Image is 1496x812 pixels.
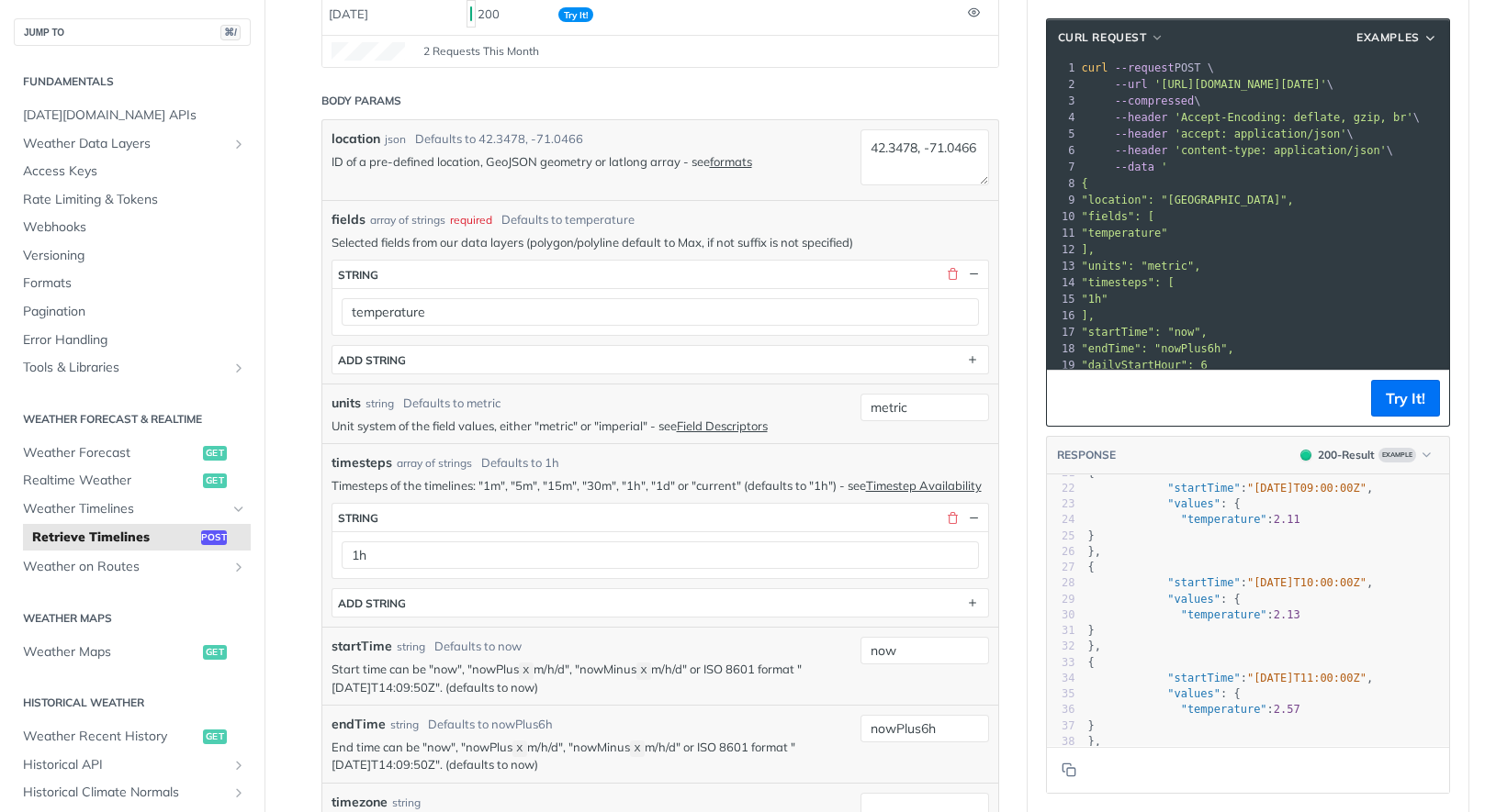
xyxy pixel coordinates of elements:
a: Field Descriptors [677,418,768,433]
div: 37 [1047,718,1075,734]
span: "startTime" [1167,576,1240,589]
textarea: 42.3478, -71.0466 [860,129,989,185]
div: Defaults to temperature [501,211,635,229]
span: Historical API [23,756,227,774]
button: JUMP TO⌘/ [14,18,251,46]
span: "temperature" [1181,608,1267,621]
span: : , [1088,576,1374,589]
span: ], [1082,243,1095,256]
span: timesteps [332,453,392,473]
div: 15 [1047,291,1078,307]
span: Try It! [558,7,593,22]
span: '[URL][DOMAIN_NAME][DATE]' [1154,78,1327,91]
span: "[DATE]T11:00:00Z" [1247,672,1367,684]
a: [DATE][DOMAIN_NAME] APIs [14,102,251,129]
span: 200 [1300,450,1311,461]
p: ID of a pre-defined location, GeoJSON geometry or latlong array - see [332,153,851,170]
div: 10 [1047,208,1078,225]
div: 1 [1047,60,1078,76]
a: Weather Forecastget [14,439,251,467]
div: Defaults to 42.3478, -71.0466 [415,130,583,149]
span: Weather Maps [23,643,198,662]
span: : [1088,703,1300,716]
label: startTime [332,637,392,656]
div: 12 [1047,241,1078,258]
button: ADD string [332,589,988,617]
span: "[DATE]T09:00:00Z" [1247,482,1367,495]
a: Weather TimelinesHide subpages for Weather Timelines [14,495,251,523]
p: Selected fields from our data layers (polygon/polyline default to Max, if not suffix is not speci... [332,234,989,250]
p: Unit system of the field values, either "metric" or "imperial" - see [332,417,851,434]
div: 33 [1047,655,1075,671]
div: 2 [1047,76,1078,93]
p: End time can be "now", "nowPlus m/h/d", "nowMinus m/h/d" or ISO 8601 format "[DATE]T14:09:50Z". (... [332,739,851,773]
span: { [1082,177,1088,190]
div: 27 [1047,560,1075,575]
span: "endTime": "nowPlus6h", [1082,342,1234,355]
span: { [1088,656,1095,669]
button: Show subpages for Historical Climate Normals [231,785,246,800]
a: Retrieve Timelinespost [23,524,251,551]
div: 3 [1047,93,1078,109]
h2: Weather Maps [14,610,251,627]
span: --request [1115,61,1175,74]
a: Access Keys [14,158,251,185]
div: 18 [1047,340,1078,357]
span: Formats [23,274,246,293]
a: Pagination [14,298,251,326]
div: string [392,795,421,811]
span: Weather Forecast [23,444,198,462]
h2: Weather Forecast & realtime [14,411,251,428]
span: "timesteps": [ [1082,276,1175,289]
a: Webhooks [14,214,251,241]
span: "values" [1167,593,1220,606]
span: Realtime Weather [23,472,198,490]
button: Hide [966,509,983,526]
h2: Historical Weather [14,695,251,711]
button: Examples [1350,28,1444,47]
span: 2.13 [1274,608,1300,621]
div: Defaults to nowPlus6h [428,716,553,734]
span: --data [1115,161,1154,173]
div: 11 [1047,225,1078,241]
span: --header [1115,128,1168,140]
span: \ [1082,144,1394,157]
span: get [203,729,227,744]
button: string [332,504,988,531]
button: RESPONSE [1056,446,1117,464]
label: location [332,129,380,149]
span: "values" [1167,497,1220,510]
span: "units": "metric", [1082,260,1201,273]
span: }, [1088,640,1102,652]
span: curl [1082,61,1108,74]
span: "startTime" [1167,482,1240,495]
span: Weather Timelines [23,500,227,518]
span: 2 Requests This Month [423,43,539,60]
a: Timestep Availability [866,478,982,493]
div: 4 [1047,109,1078,126]
button: Show subpages for Weather Data Layers [231,137,246,151]
span: }, [1088,545,1102,558]
div: 26 [1047,544,1075,560]
div: 8 [1047,175,1078,192]
button: Hide [966,266,983,283]
span: 'accept: application/json' [1175,128,1347,140]
span: "startTime": "now", [1082,326,1208,339]
span: \ [1082,95,1201,107]
span: cURL Request [1058,29,1147,46]
span: "startTime" [1167,672,1240,684]
a: Tools & LibrariesShow subpages for Tools & Libraries [14,354,251,382]
span: fields [332,210,366,229]
span: : [1088,608,1300,621]
div: 7 [1047,159,1078,175]
span: "[DATE]T10:00:00Z" [1247,576,1367,589]
span: \ [1082,78,1334,91]
div: 5 [1047,126,1078,142]
span: --url [1115,78,1148,91]
button: Show subpages for Historical API [231,758,246,773]
button: Hide subpages for Weather Timelines [231,502,246,517]
span: \ [1082,111,1421,124]
div: Body Params [321,93,401,109]
span: } [1088,529,1095,542]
